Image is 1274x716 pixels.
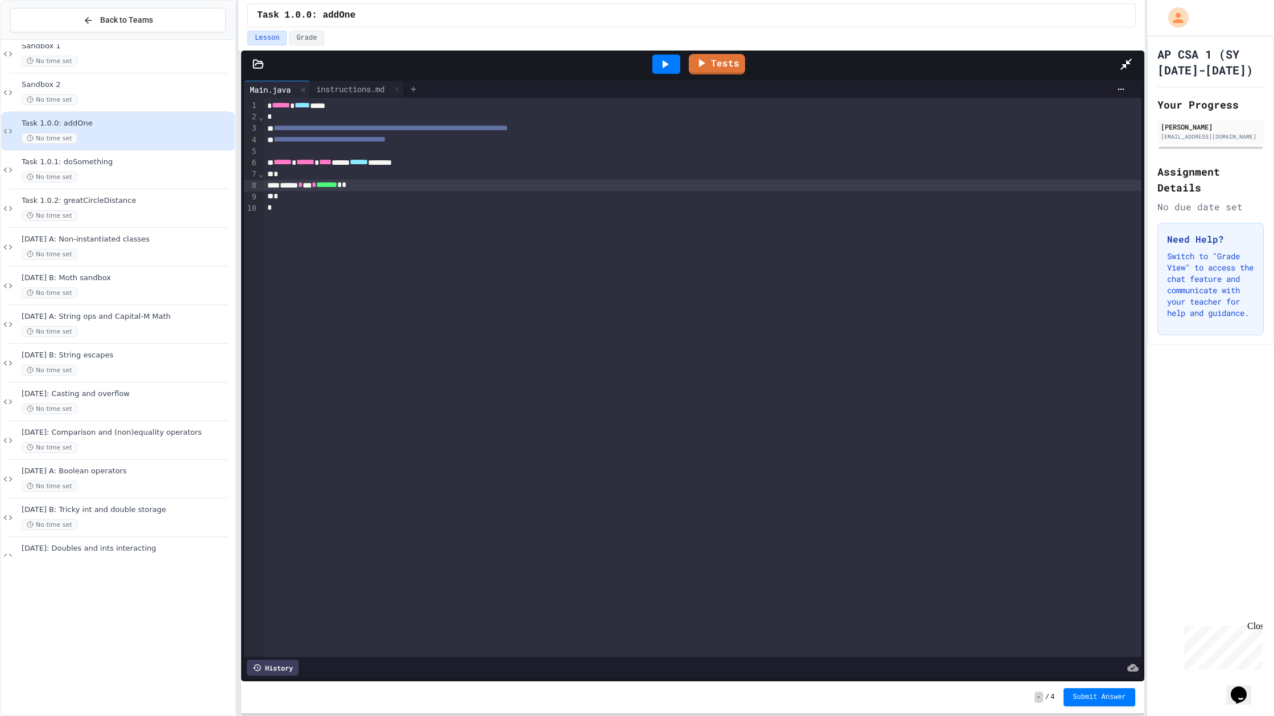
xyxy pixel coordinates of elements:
[1157,46,1264,78] h1: AP CSA 1 (SY [DATE]-[DATE])
[22,312,233,322] span: [DATE] A: String ops and Capital-M Math
[1157,200,1264,214] div: No due date set
[22,505,233,515] span: [DATE] B: Tricky int and double storage
[1180,621,1263,669] iframe: chat widget
[1050,693,1054,702] span: 4
[244,84,296,95] div: Main.java
[244,100,258,111] div: 1
[244,157,258,169] div: 6
[244,203,258,214] div: 10
[22,172,77,182] span: No time set
[22,41,233,51] span: Sandbox 1
[22,442,77,453] span: No time set
[22,351,233,360] span: [DATE] B: String escapes
[258,113,264,122] span: Fold line
[257,9,355,22] span: Task 1.0.0: addOne
[244,180,258,192] div: 8
[247,660,299,676] div: History
[22,94,77,105] span: No time set
[247,31,287,45] button: Lesson
[1161,132,1260,141] div: [EMAIL_ADDRESS][DOMAIN_NAME]
[244,169,258,180] div: 7
[244,123,258,134] div: 3
[22,235,233,244] span: [DATE] A: Non-instantiated classes
[289,31,324,45] button: Grade
[1073,693,1126,702] span: Submit Answer
[689,54,745,74] a: Tests
[1045,693,1049,702] span: /
[311,83,390,95] div: instructions.md
[22,288,77,298] span: No time set
[244,81,311,98] div: Main.java
[10,8,226,32] button: Back to Teams
[1167,232,1254,246] h3: Need Help?
[244,192,258,203] div: 9
[22,428,233,438] span: [DATE]: Comparison and (non)equality operators
[1167,251,1254,319] p: Switch to "Grade View" to access the chat feature and communicate with your teacher for help and ...
[1157,97,1264,113] h2: Your Progress
[22,544,233,553] span: [DATE]: Doubles and ints interacting
[1156,5,1192,31] div: My Account
[1161,122,1260,132] div: [PERSON_NAME]
[22,467,233,476] span: [DATE] A: Boolean operators
[244,135,258,146] div: 4
[22,249,77,260] span: No time set
[311,81,404,98] div: instructions.md
[258,169,264,178] span: Fold line
[1157,164,1264,195] h2: Assignment Details
[1064,688,1135,706] button: Submit Answer
[22,133,77,144] span: No time set
[22,56,77,66] span: No time set
[22,481,77,492] span: No time set
[22,196,233,206] span: Task 1.0.2: greatCircleDistance
[5,5,78,72] div: Chat with us now!Close
[22,273,233,283] span: [DATE] B: Moth sandbox
[22,389,233,399] span: [DATE]: Casting and overflow
[22,326,77,337] span: No time set
[22,80,233,90] span: Sandbox 2
[22,519,77,530] span: No time set
[22,157,233,167] span: Task 1.0.1: doSomething
[22,210,77,221] span: No time set
[244,111,258,123] div: 2
[1035,692,1043,703] span: -
[1226,671,1263,705] iframe: chat widget
[244,146,258,157] div: 5
[22,365,77,376] span: No time set
[100,14,153,26] span: Back to Teams
[22,119,233,128] span: Task 1.0.0: addOne
[22,403,77,414] span: No time set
